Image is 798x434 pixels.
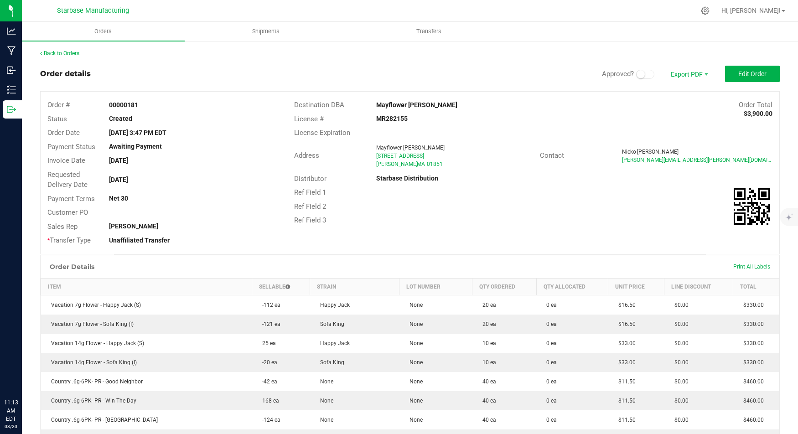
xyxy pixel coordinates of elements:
span: $0.00 [670,398,689,404]
span: $33.00 [614,359,636,366]
span: Order Total [739,101,772,109]
span: 10 ea [478,340,496,346]
span: Requested Delivery Date [47,170,88,189]
th: Sellable [252,278,310,295]
span: -121 ea [258,321,280,327]
strong: $3,900.00 [744,110,772,117]
strong: Net 30 [109,195,128,202]
img: Scan me! [734,188,770,225]
span: Nicko [622,149,636,155]
span: $16.50 [614,321,636,327]
span: None [405,340,423,346]
inline-svg: Inbound [7,66,16,75]
span: $460.00 [739,417,764,423]
span: Mayflower [PERSON_NAME] [376,145,445,151]
span: $330.00 [739,321,764,327]
span: Edit Order [738,70,767,77]
th: Qty Ordered [472,278,537,295]
strong: Starbase Distribution [376,175,438,182]
span: Orders [82,27,124,36]
span: 10 ea [478,359,496,366]
span: None [405,417,423,423]
span: 0 ea [542,378,557,385]
span: 40 ea [478,398,496,404]
span: None [405,321,423,327]
span: Invoice Date [47,156,85,165]
span: Country .6g-6PK- PR - [GEOGRAPHIC_DATA] [47,417,158,423]
span: -112 ea [258,302,280,308]
span: Country .6g-6PK- PR - Win The Day [47,398,136,404]
span: $330.00 [739,340,764,346]
span: $460.00 [739,378,764,385]
span: Print All Labels [733,263,770,270]
p: 11:13 AM EDT [4,398,18,423]
span: [PERSON_NAME] [637,149,679,155]
th: Lot Number [399,278,472,295]
span: $11.50 [614,378,636,385]
span: Starbase Manufacturing [57,7,129,15]
span: Country .6g-6PK- PR - Good Neighbor [47,378,143,385]
span: Customer PO [47,208,88,217]
span: 01851 [427,161,443,167]
span: $330.00 [739,302,764,308]
iframe: Resource center [9,361,36,388]
span: Payment Terms [47,195,95,203]
th: Total [733,278,779,295]
span: $0.00 [670,359,689,366]
span: Sales Rep [47,222,78,231]
a: Transfers [347,22,510,41]
th: Qty Allocated [536,278,608,295]
iframe: Resource center unread badge [27,360,38,371]
span: Address [294,151,319,160]
span: Transfer Type [47,236,91,244]
th: Line Discount [664,278,733,295]
span: Vacation 7g Flower - Happy Jack (S) [47,302,141,308]
li: Export PDF [661,66,716,82]
span: License Expiration [294,129,350,137]
a: Shipments [185,22,347,41]
span: $460.00 [739,398,764,404]
button: Edit Order [725,66,780,82]
span: $33.00 [614,340,636,346]
th: Item [41,278,252,295]
div: Manage settings [700,6,711,15]
span: $0.00 [670,417,689,423]
strong: 00000181 [109,101,138,108]
span: Order # [47,101,70,109]
span: Sofa King [316,359,344,366]
span: Contact [540,151,564,160]
span: Vacation 14g Flower - Happy Jack (S) [47,340,144,346]
h1: Order Details [50,263,94,270]
span: $11.50 [614,398,636,404]
span: $0.00 [670,302,689,308]
span: $16.50 [614,302,636,308]
span: [PERSON_NAME][EMAIL_ADDRESS][PERSON_NAME][DOMAIN_NAME] [622,157,791,163]
span: Hi, [PERSON_NAME]! [721,7,781,14]
span: $0.00 [670,321,689,327]
span: Payment Status [47,143,95,151]
span: None [405,302,423,308]
span: 40 ea [478,417,496,423]
span: 0 ea [542,359,557,366]
span: [STREET_ADDRESS] [376,153,424,159]
span: -42 ea [258,378,277,385]
span: $0.00 [670,340,689,346]
span: None [316,378,333,385]
strong: [DATE] [109,176,128,183]
strong: [DATE] 3:47 PM EDT [109,129,166,136]
span: 0 ea [542,302,557,308]
span: Distributor [294,175,326,183]
qrcode: 00000181 [734,188,770,225]
span: , [416,161,417,167]
span: $0.00 [670,378,689,385]
span: None [405,378,423,385]
strong: Created [109,115,132,122]
a: Orders [22,22,185,41]
span: Order Date [47,129,80,137]
span: 20 ea [478,302,496,308]
span: 25 ea [258,340,276,346]
strong: MR282155 [376,115,408,122]
strong: Mayflower [PERSON_NAME] [376,101,457,108]
span: $11.50 [614,417,636,423]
